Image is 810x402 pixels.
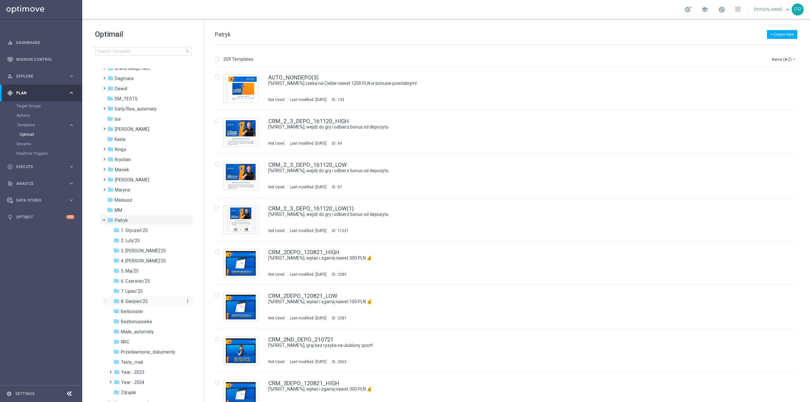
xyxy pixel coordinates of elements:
[268,386,756,392] a: [%FIRST_NAME%], wpłać i zgarnij nawet 300 PLN 💰
[268,118,349,124] a: CRM_2_3_DEPO_161120_HIGH
[113,237,120,243] i: folder
[121,309,143,314] span: Betbooster
[107,176,114,183] i: folder
[16,113,66,118] a: Actions
[121,339,129,345] span: NRC
[107,166,114,173] i: folder
[225,207,257,232] img: 11221.jpeg
[268,293,337,299] a: CRM_2DEPO_120821_LOW
[20,130,82,139] div: Optimail
[184,298,190,304] button: more_vert
[209,285,809,329] div: Press SPACE to select this row.
[225,295,257,319] img: 2281.jpeg
[107,136,113,142] i: folder
[115,147,126,152] span: Kinga
[115,197,132,203] span: Mateusz
[68,197,74,203] i: keyboard_arrow_right
[268,80,756,86] a: [%FIRST_NAME%] czeka na Ciebie nawet 1200 PLN w bonusie powitalnym!
[16,141,66,147] a: Streams
[16,74,68,78] span: Explore
[7,51,74,68] div: Mission Control
[107,146,114,152] i: folder
[225,120,257,145] img: 69.jpeg
[329,228,349,233] div: ID:
[107,126,114,132] i: folder
[115,76,134,81] span: Dagmara
[121,278,150,284] span: 6. Czerwiec'25
[107,207,113,213] i: folder
[16,182,68,185] span: Analyze
[16,122,75,128] button: Templates keyboard_arrow_right
[121,288,143,294] span: 7. Lipiec'25
[268,316,284,321] div: Not Used
[121,298,148,304] span: 8. Sierpień'25
[16,139,82,149] div: Streams
[225,251,257,276] img: 2283.jpeg
[7,91,75,96] button: gps_fixed Plan keyboard_arrow_right
[121,329,154,335] span: Maile_automaty
[338,97,344,102] div: 133
[7,164,68,170] div: Execute
[16,120,82,139] div: Templates
[209,154,809,198] div: Press SPACE to select this row.
[287,272,329,277] div: Last modified: [DATE]
[113,247,120,254] i: folder
[16,165,68,169] span: Execute
[7,57,75,62] button: Mission Control
[268,168,756,174] a: [%FIRST_NAME%], wejdź do gry i odbierz bonus od depozytu
[287,185,329,190] div: Last modified: [DATE]
[115,66,150,71] span: Brand design test
[107,75,114,81] i: folder
[107,156,114,162] i: folder
[268,228,284,233] div: Not Used
[113,389,120,395] i: folder
[268,162,347,168] a: CRM_2_3_DEPO_161120_LOW
[792,57,797,62] i: arrow_drop_down
[338,228,349,233] div: 11221
[115,167,129,173] span: Maciek
[115,187,130,193] span: Maryna
[268,255,756,261] a: [%FIRST_NAME%], wpłać i zgarnij nawet 300 PLN 💰
[268,337,333,342] a: CRM_2ND_DEPO_210721
[121,369,144,375] span: Year - 2023
[268,386,770,392] div: [%FIRST_NAME%], wpłać i zgarnij nawet 300 PLN 💰
[7,198,68,203] div: Data Studio
[329,359,346,364] div: ID:
[113,328,120,335] i: folder
[7,90,13,96] i: gps_fixed
[121,380,144,385] span: Year - 2024
[185,298,190,304] i: more_vert
[115,136,125,142] span: Kasia
[7,164,75,169] div: play_circle_outline Execute keyboard_arrow_right
[7,181,68,186] div: Analyze
[107,116,113,122] i: folder
[338,359,346,364] div: 2063
[16,209,66,225] a: Optibot
[268,124,770,130] div: [%FIRST_NAME%], wejdź do gry i odbierz bonus od depozytu
[767,30,797,39] button: + Create New
[268,380,340,386] a: CRM_3DEPO_120821_HIGH
[268,211,756,217] a: [%FIRST_NAME%], wejdź do gry i odbierz bonus od depozytu
[268,97,284,102] div: Not Used
[268,124,756,130] a: [%FIRST_NAME%], wejdź do gry i odbierz bonus od depozytu
[7,74,75,79] div: person_search Explore keyboard_arrow_right
[113,349,120,355] i: folder
[268,80,770,86] div: [%FIRST_NAME%] czeka na Ciebie nawet 1200 PLN w bonusie powitalnym!
[268,342,770,349] div: [%FIRST_NAME%], graj bez ryzyka na ulubiony sport!
[20,132,66,137] a: Optimail
[121,238,140,243] span: 2. Luty'25
[209,67,809,110] div: Press SPACE to select this row.
[68,122,74,128] i: keyboard_arrow_right
[338,272,346,277] div: 2283
[115,177,149,183] span: Marcin G.
[209,110,809,154] div: Press SPACE to select this row.
[329,141,342,146] div: ID:
[7,40,75,45] button: equalizer Dashboard
[113,359,120,365] i: folder
[115,217,128,223] span: Patryk
[7,215,75,220] button: lightbulb Optibot +10
[16,198,68,202] span: Data Studio
[16,101,82,111] div: Target Groups
[7,73,68,79] div: Explore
